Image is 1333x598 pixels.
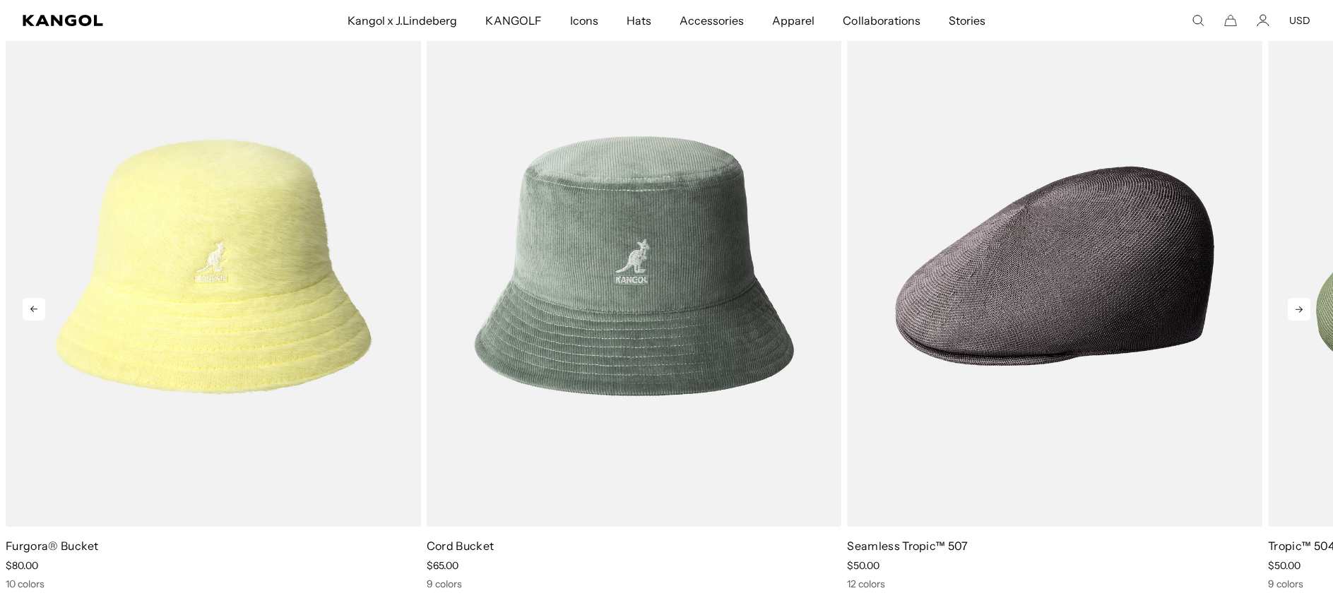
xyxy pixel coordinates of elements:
div: 10 colors [6,578,421,590]
a: Cord Bucket [427,539,494,553]
div: 9 of 10 [841,6,1262,590]
img: Seamless Tropic™ 507 [847,6,1262,527]
img: Cord Bucket [427,6,842,527]
a: Kangol [23,15,230,26]
span: $65.00 [427,559,458,572]
button: Cart [1224,14,1237,27]
a: Furgora® Bucket [6,539,99,553]
div: 12 colors [847,578,1262,590]
a: Seamless Tropic™ 507 [847,539,968,553]
span: $80.00 [6,559,38,572]
div: 8 of 10 [421,6,842,590]
a: Account [1257,14,1269,27]
button: USD [1289,14,1310,27]
span: $50.00 [1268,559,1301,572]
summary: Search here [1192,14,1204,27]
img: Furgora® Bucket [6,6,421,527]
span: $50.00 [847,559,879,572]
div: 9 colors [427,578,842,590]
